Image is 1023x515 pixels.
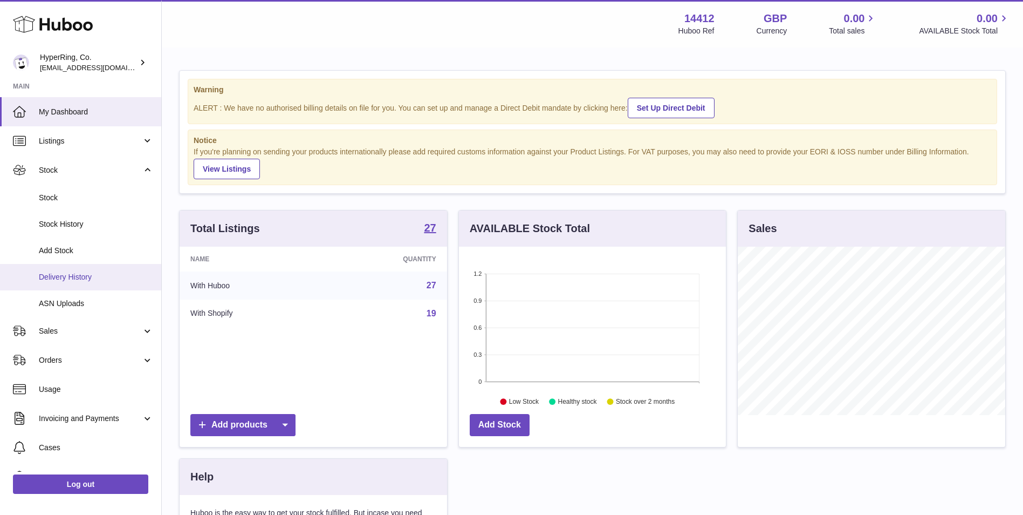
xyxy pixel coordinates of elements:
text: Healthy stock [558,398,597,406]
span: Total sales [829,26,877,36]
a: 0.00 AVAILABLE Stock Total [919,11,1010,36]
td: With Huboo [180,272,324,300]
a: 27 [427,281,436,290]
a: Set Up Direct Debit [628,98,715,118]
span: Invoicing and Payments [39,414,142,424]
img: internalAdmin-14412@internal.huboo.com [13,55,29,71]
span: Usage [39,384,153,395]
a: 0.00 Total sales [829,11,877,36]
span: AVAILABLE Stock Total [919,26,1010,36]
div: If you're planning on sending your products internationally please add required customs informati... [194,147,991,179]
span: Delivery History [39,272,153,282]
h3: Total Listings [190,221,260,236]
a: View Listings [194,159,260,179]
strong: 14412 [684,11,715,26]
text: 1.2 [473,270,482,277]
text: 0.9 [473,297,482,304]
span: Listings [39,136,142,146]
div: Currency [757,26,787,36]
div: Huboo Ref [678,26,715,36]
th: Quantity [324,247,447,272]
span: 0.00 [844,11,865,26]
span: My Dashboard [39,107,153,117]
h3: Help [190,470,214,484]
span: [EMAIL_ADDRESS][DOMAIN_NAME] [40,63,159,72]
div: HyperRing, Co. [40,52,137,73]
text: 0.6 [473,324,482,331]
text: 0.3 [473,351,482,358]
th: Name [180,247,324,272]
text: Stock over 2 months [616,398,675,406]
div: ALERT : We have no authorised billing details on file for you. You can set up and manage a Direct... [194,96,991,118]
h3: Sales [749,221,777,236]
h3: AVAILABLE Stock Total [470,221,590,236]
strong: Warning [194,85,991,95]
span: Stock [39,165,142,175]
a: 27 [424,222,436,235]
span: ASN Uploads [39,299,153,309]
span: Orders [39,355,142,365]
strong: Notice [194,135,991,146]
span: Stock [39,193,153,203]
span: Add Stock [39,246,153,256]
a: 19 [427,309,436,318]
strong: 27 [424,222,436,233]
span: Sales [39,326,142,336]
span: Stock History [39,219,153,229]
td: With Shopify [180,300,324,328]
span: Cases [39,443,153,453]
text: Low Stock [509,398,539,406]
a: Log out [13,475,148,494]
a: Add products [190,414,296,436]
strong: GBP [764,11,787,26]
a: Add Stock [470,414,530,436]
text: 0 [478,378,482,385]
span: 0.00 [977,11,998,26]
